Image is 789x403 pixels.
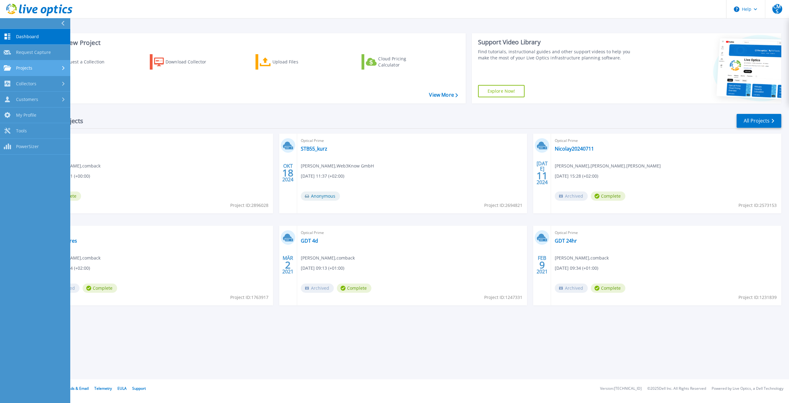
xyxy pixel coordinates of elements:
[555,229,778,236] span: Optical Prime
[282,162,294,184] div: OKT 2024
[600,387,642,391] li: Version: [TECHNICAL_ID]
[47,163,100,169] span: [PERSON_NAME] , comback
[150,54,219,70] a: Download Collector
[301,137,524,144] span: Optical Prime
[301,173,344,179] span: [DATE] 11:37 (+02:00)
[16,50,51,55] span: Request Capture
[478,85,525,97] a: Explore Now!
[555,238,577,244] a: GDT 24hr
[555,137,778,144] span: Optical Prime
[555,265,598,272] span: [DATE] 09:34 (+01:00)
[537,173,548,178] span: 11
[337,284,371,293] span: Complete
[555,284,588,293] span: Archived
[301,265,344,272] span: [DATE] 09:13 (+01:00)
[16,112,36,118] span: My Profile
[647,387,706,391] li: © 2025 Dell Inc. All Rights Reserved
[536,162,548,184] div: [DATE] 2024
[712,387,783,391] li: Powered by Live Optics, a Dell Technology
[285,262,291,268] span: 2
[16,97,38,102] span: Customers
[301,191,340,201] span: Anonymous
[555,146,594,152] a: Nicolay20240711
[16,34,39,39] span: Dashboard
[47,137,269,144] span: Unity
[539,262,545,268] span: 9
[555,173,598,179] span: [DATE] 15:28 (+02:00)
[738,294,777,301] span: Project ID: 1231839
[737,114,781,128] a: All Projects
[738,202,777,209] span: Project ID: 2573153
[68,386,89,391] a: Ads & Email
[772,4,782,14] span: CMS
[478,38,638,46] div: Support Video Library
[44,54,112,70] a: Request a Collection
[166,56,215,68] div: Download Collector
[282,170,293,175] span: 18
[555,163,661,169] span: [PERSON_NAME] , [PERSON_NAME].[PERSON_NAME]
[16,144,39,149] span: PowerSizer
[301,238,318,244] a: GDT 4d
[16,128,27,134] span: Tools
[362,54,430,70] a: Cloud Pricing Calculator
[591,191,625,201] span: Complete
[94,386,112,391] a: Telemetry
[16,65,32,71] span: Projects
[301,255,355,261] span: [PERSON_NAME] , comback
[47,229,269,236] span: Optical Prime
[484,202,522,209] span: Project ID: 2694821
[256,54,324,70] a: Upload Files
[230,294,268,301] span: Project ID: 1763917
[555,255,609,261] span: [PERSON_NAME] , comback
[61,56,111,68] div: Request a Collection
[484,294,522,301] span: Project ID: 1247331
[301,229,524,236] span: Optical Prime
[301,146,327,152] a: STB55_kurz
[83,284,117,293] span: Complete
[16,81,36,87] span: Collectors
[429,92,458,98] a: View More
[301,284,334,293] span: Archived
[44,39,458,46] h3: Start a New Project
[478,49,638,61] div: Find tutorials, instructional guides and other support videos to help you make the most of your L...
[282,254,294,276] div: MÄR 2021
[301,163,374,169] span: [PERSON_NAME] , Web3Know GmbH
[230,202,268,209] span: Project ID: 2896028
[536,254,548,276] div: FEB 2021
[378,56,427,68] div: Cloud Pricing Calculator
[591,284,625,293] span: Complete
[132,386,146,391] a: Support
[555,191,588,201] span: Archived
[272,56,322,68] div: Upload Files
[117,386,127,391] a: EULA
[47,255,100,261] span: [PERSON_NAME] , comback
